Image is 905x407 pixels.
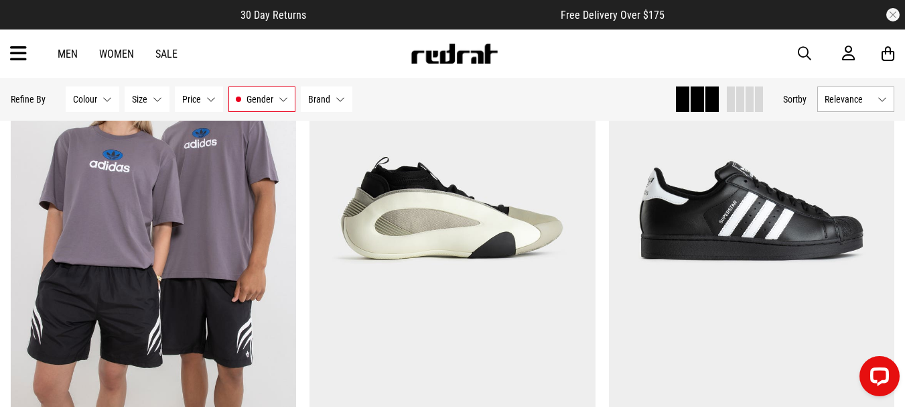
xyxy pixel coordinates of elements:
a: Sale [155,48,178,60]
span: Brand [308,94,330,105]
button: Colour [66,86,119,112]
button: Gender [228,86,295,112]
span: Price [182,94,201,105]
a: Men [58,48,78,60]
button: Sortby [783,91,807,107]
img: Redrat logo [410,44,498,64]
span: Free Delivery Over $175 [561,9,665,21]
span: Colour [73,94,97,105]
button: Relevance [817,86,894,112]
button: Price [175,86,223,112]
span: 30 Day Returns [240,9,306,21]
span: by [798,94,807,105]
iframe: LiveChat chat widget [849,351,905,407]
span: Relevance [825,94,872,105]
span: Gender [247,94,273,105]
button: Brand [301,86,352,112]
iframe: Customer reviews powered by Trustpilot [333,8,534,21]
p: Refine By [11,94,46,105]
a: Women [99,48,134,60]
button: Size [125,86,169,112]
span: Size [132,94,147,105]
